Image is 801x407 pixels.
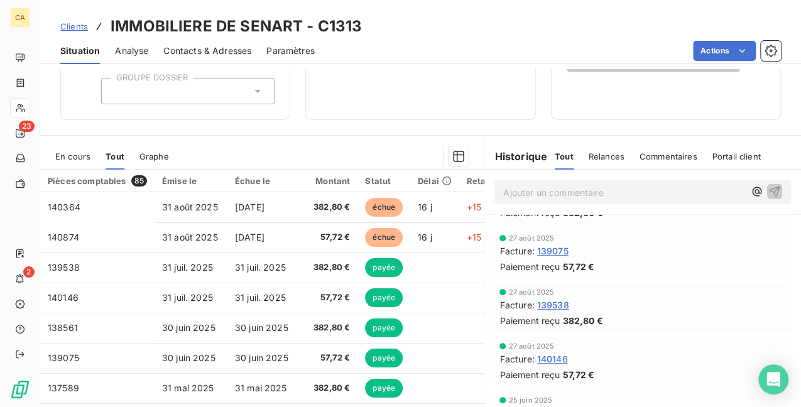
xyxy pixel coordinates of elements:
[365,176,403,186] div: Statut
[418,232,432,242] span: 16 j
[111,15,362,38] h3: IMMOBILIERE DE SENART - C1313
[555,151,574,161] span: Tout
[19,121,35,132] span: 23
[48,232,79,242] span: 140874
[693,41,756,61] button: Actions
[162,352,215,363] span: 30 juin 2025
[365,349,403,367] span: payée
[537,352,568,366] span: 140146
[162,322,215,333] span: 30 juin 2025
[235,352,288,363] span: 30 juin 2025
[48,202,80,212] span: 140364
[163,45,251,57] span: Contacts & Adresses
[308,382,351,394] span: 382,80 €
[365,318,403,337] span: payée
[508,342,554,350] span: 27 août 2025
[499,352,534,366] span: Facture :
[640,151,697,161] span: Commentaires
[467,176,507,186] div: Retard
[48,322,78,333] span: 138561
[365,228,403,247] span: échue
[235,322,288,333] span: 30 juin 2025
[235,383,287,393] span: 31 mai 2025
[499,244,534,258] span: Facture :
[467,232,486,242] span: +15 j
[365,198,403,217] span: échue
[537,244,569,258] span: 139075
[235,292,286,303] span: 31 juil. 2025
[562,368,594,381] span: 57,72 €
[10,8,30,28] div: CA
[418,176,452,186] div: Délai
[562,314,602,327] span: 382,80 €
[758,364,788,394] div: Open Intercom Messenger
[308,231,351,244] span: 57,72 €
[60,20,88,33] a: Clients
[23,266,35,278] span: 2
[467,202,486,212] span: +15 j
[112,85,122,97] input: Ajouter une valeur
[365,379,403,398] span: payée
[499,260,560,273] span: Paiement reçu
[308,291,351,304] span: 57,72 €
[139,151,169,161] span: Graphe
[48,175,147,187] div: Pièces comptables
[308,201,351,214] span: 382,80 €
[266,45,315,57] span: Paramètres
[508,234,554,242] span: 27 août 2025
[48,262,80,273] span: 139538
[562,260,594,273] span: 57,72 €
[365,258,403,277] span: payée
[48,292,79,303] span: 140146
[589,151,624,161] span: Relances
[308,322,351,334] span: 382,80 €
[10,379,30,399] img: Logo LeanPay
[162,232,218,242] span: 31 août 2025
[162,292,213,303] span: 31 juil. 2025
[499,298,534,312] span: Facture :
[235,176,293,186] div: Échue le
[48,383,79,393] span: 137589
[235,232,264,242] span: [DATE]
[308,176,351,186] div: Montant
[308,352,351,364] span: 57,72 €
[484,149,547,164] h6: Historique
[235,262,286,273] span: 31 juil. 2025
[418,202,432,212] span: 16 j
[115,45,148,57] span: Analyse
[508,288,554,296] span: 27 août 2025
[365,288,403,307] span: payée
[499,368,560,381] span: Paiement reçu
[60,21,88,31] span: Clients
[60,45,100,57] span: Situation
[308,261,351,274] span: 382,80 €
[162,262,213,273] span: 31 juil. 2025
[48,352,79,363] span: 139075
[162,383,214,393] span: 31 mai 2025
[106,151,124,161] span: Tout
[508,396,552,404] span: 25 juin 2025
[499,314,560,327] span: Paiement reçu
[235,202,264,212] span: [DATE]
[55,151,90,161] span: En cours
[162,202,218,212] span: 31 août 2025
[162,176,220,186] div: Émise le
[537,298,569,312] span: 139538
[712,151,761,161] span: Portail client
[131,175,147,187] span: 85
